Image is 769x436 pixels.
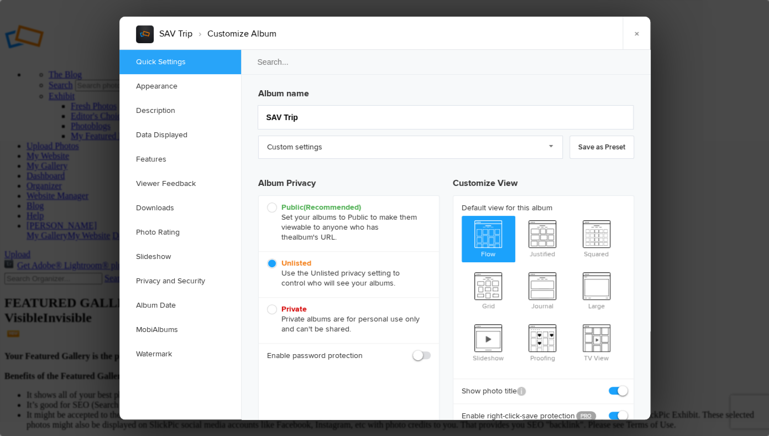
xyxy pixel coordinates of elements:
a: PRO [576,411,596,421]
span: Proofing [515,320,569,364]
a: Custom settings [258,136,563,159]
input: Search... [240,49,652,75]
b: Enable password protection [267,350,363,361]
b: Show photo title [462,386,526,397]
h3: Album Privacy [258,168,440,195]
a: Appearance [119,74,241,98]
h3: Album name [258,82,634,100]
b: Enable right-click-save protection [462,411,568,422]
a: Slideshow [119,245,241,269]
a: Privacy and Security [119,269,241,293]
a: Downloads [119,196,241,220]
span: Squared [569,216,624,260]
a: × [622,17,650,50]
a: Data Displayed [119,123,241,147]
b: Private [281,304,307,314]
a: Viewer Feedback [119,172,241,196]
a: Album Date [119,293,241,318]
span: Private albums are for personal use only and can't be shared. [267,304,425,334]
span: Flow [462,216,516,260]
li: SAV Trip [159,24,192,43]
b: Unlisted [281,258,311,268]
a: Description [119,98,241,123]
span: Set your albums to Public to make them viewable to anyone who has the [267,203,425,242]
span: Large [569,268,624,312]
h3: Customize View [453,168,634,195]
span: Justified [515,216,569,260]
a: MobiAlbums [119,318,241,342]
a: Features [119,147,241,172]
span: Slideshow [462,320,516,364]
a: Save as Preset [569,136,634,159]
li: Customize Album [192,24,276,43]
b: Public [281,203,361,212]
span: TV View [569,320,624,364]
a: Quick Settings [119,50,241,74]
span: Grid [462,268,516,312]
span: Journal [515,268,569,312]
img: album_sample.webp [136,25,154,43]
a: Watermark [119,342,241,366]
span: Use the Unlisted privacy setting to control who will see your albums. [267,258,425,288]
span: album's URL. [292,232,337,242]
b: Default view for this album [462,203,625,214]
i: (Recommended) [304,203,361,212]
a: Photo Rating [119,220,241,245]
